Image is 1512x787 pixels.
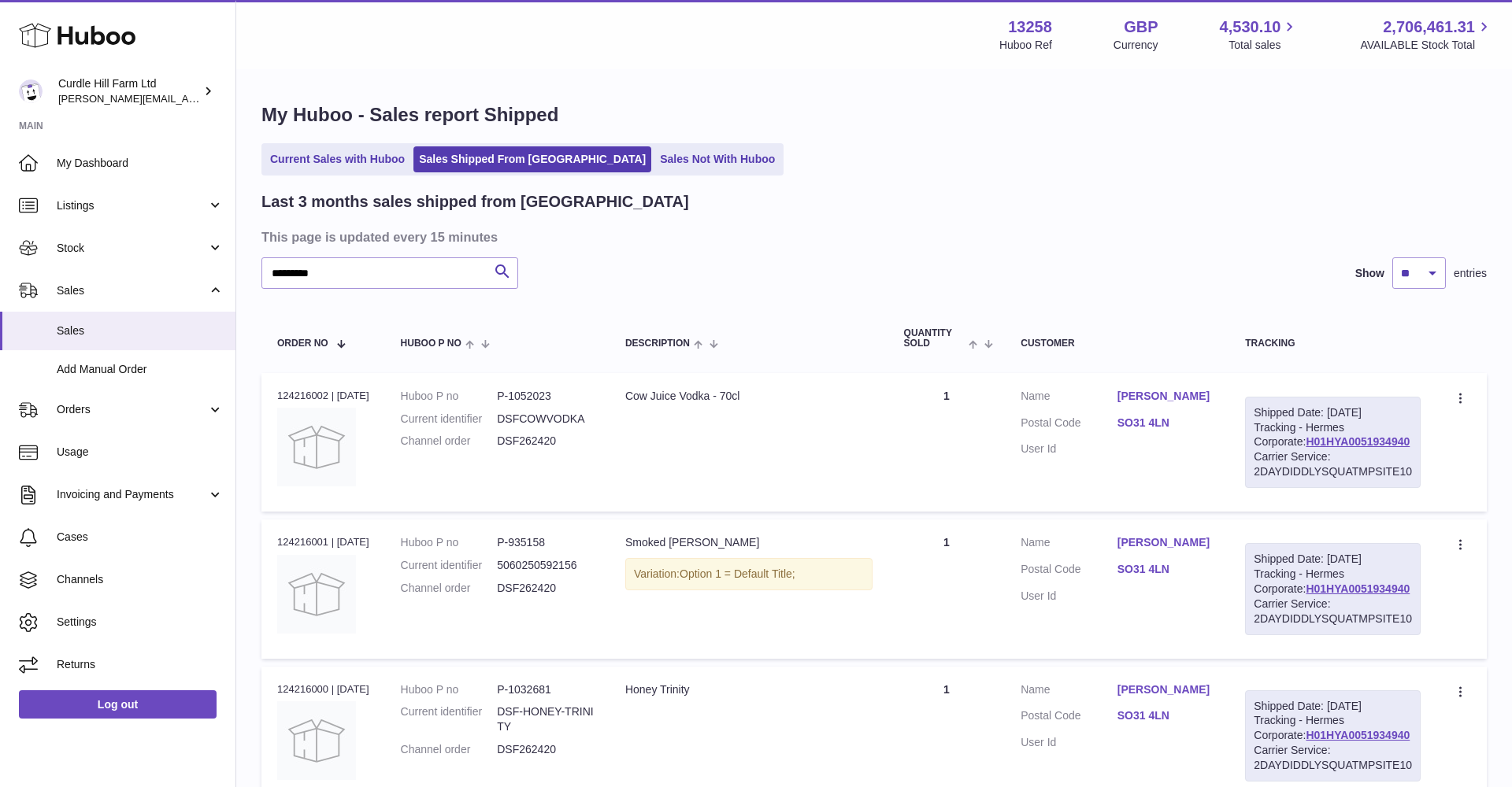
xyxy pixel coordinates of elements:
a: Log out [19,690,217,719]
dt: Postal Code [1021,416,1117,434]
img: no-photo.jpg [277,408,356,486]
dd: P-935158 [497,535,594,550]
label: Show [1355,266,1384,281]
img: no-photo.jpg [277,701,356,780]
h2: Last 3 months sales shipped from [GEOGRAPHIC_DATA] [261,191,689,212]
div: Huboo Ref [999,38,1052,53]
dd: DSF262420 [497,581,594,596]
strong: GBP [1124,17,1158,38]
span: [PERSON_NAME][EMAIL_ADDRESS][DOMAIN_NAME] [58,92,316,105]
strong: 13258 [1008,17,1052,38]
div: Tracking - Hermes Corporate: [1245,690,1421,781]
a: [PERSON_NAME] [1117,535,1214,550]
dt: User Id [1021,442,1117,456]
dt: Postal Code [1021,708,1117,727]
img: miranda@diddlysquatfarmshop.com [19,79,43,103]
dt: Current identifier [401,412,498,427]
div: Carrier Service: 2DAYDIDDLYSQUATMPSITE10 [1254,597,1412,626]
dt: Current identifier [401,558,498,573]
div: Cow Juice Vodka - 70cl [625,389,873,404]
dt: User Id [1021,735,1117,750]
a: H01HYA0051934940 [1306,729,1410,741]
div: 124216002 | [DATE] [277,389,369,403]
a: H01HYA0051934940 [1306,582,1410,595]
td: 1 [888,519,1006,658]
span: Listings [57,198,207,213]
a: [PERSON_NAME] [1117,682,1214,697]
div: Currency [1114,38,1158,53]
span: 2,706,461.31 [1383,17,1475,38]
span: 4,530.10 [1220,17,1281,38]
a: Sales Not With Huboo [654,146,780,172]
span: Returns [57,657,224,672]
dt: Channel order [401,434,498,449]
a: SO31 4LN [1117,708,1214,723]
dd: P-1052023 [497,389,594,404]
dt: Name [1021,682,1117,701]
span: Invoicing and Payments [57,487,207,502]
img: no-photo.jpg [277,555,356,634]
span: Stock [57,241,207,256]
dd: DSF-HONEY-TRINITY [497,704,594,734]
dd: 5060250592156 [497,558,594,573]
dt: Name [1021,535,1117,554]
td: 1 [888,373,1006,512]
div: Smoked [PERSON_NAME] [625,535,873,550]
a: Current Sales with Huboo [265,146,410,172]
a: Sales Shipped From [GEOGRAPHIC_DATA] [413,146,651,172]
span: Settings [57,615,224,630]
div: Tracking - Hermes Corporate: [1245,397,1421,488]
dt: User Id [1021,589,1117,604]
dt: Postal Code [1021,562,1117,581]
div: Carrier Service: 2DAYDIDDLYSQUATMPSITE10 [1254,449,1412,479]
dt: Name [1021,389,1117,408]
div: Tracking [1245,338,1421,349]
span: Total sales [1228,38,1299,53]
div: Customer [1021,338,1214,349]
dt: Huboo P no [401,682,498,697]
span: Orders [57,402,207,417]
span: entries [1454,266,1487,281]
span: AVAILABLE Stock Total [1360,38,1493,53]
dd: DSFCOWVODKA [497,412,594,427]
span: Huboo P no [401,338,461,349]
div: Shipped Date: [DATE] [1254,552,1412,567]
div: Shipped Date: [DATE] [1254,405,1412,420]
dt: Current identifier [401,704,498,734]
span: Cases [57,530,224,545]
dt: Channel order [401,742,498,757]
div: Tracking - Hermes Corporate: [1245,543,1421,634]
span: Order No [277,338,328,349]
div: Carrier Service: 2DAYDIDDLYSQUATMPSITE10 [1254,743,1412,773]
span: Quantity Sold [904,328,965,349]
span: Channels [57,572,224,587]
div: 124216000 | [DATE] [277,682,369,696]
span: Add Manual Order [57,362,224,377]
dt: Huboo P no [401,535,498,550]
a: 2,706,461.31 AVAILABLE Stock Total [1360,17,1493,53]
span: Usage [57,445,224,460]
dt: Channel order [401,581,498,596]
a: 4,530.10 Total sales [1220,17,1299,53]
dd: DSF262420 [497,742,594,757]
div: Curdle Hill Farm Ltd [58,76,200,106]
a: [PERSON_NAME] [1117,389,1214,404]
a: SO31 4LN [1117,562,1214,577]
a: H01HYA0051934940 [1306,435,1410,448]
div: 124216001 | [DATE] [277,535,369,549]
a: SO31 4LN [1117,416,1214,430]
div: Variation: [625,558,873,590]
dd: P-1032681 [497,682,594,697]
h1: My Huboo - Sales report Shipped [261,102,1487,127]
dd: DSF262420 [497,434,594,449]
span: Option 1 = Default Title; [680,567,795,580]
span: My Dashboard [57,156,224,171]
span: Description [625,338,690,349]
dt: Huboo P no [401,389,498,404]
div: Shipped Date: [DATE] [1254,699,1412,714]
span: Sales [57,283,207,298]
span: Sales [57,323,224,338]
h3: This page is updated every 15 minutes [261,228,1483,246]
div: Honey Trinity [625,682,873,697]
